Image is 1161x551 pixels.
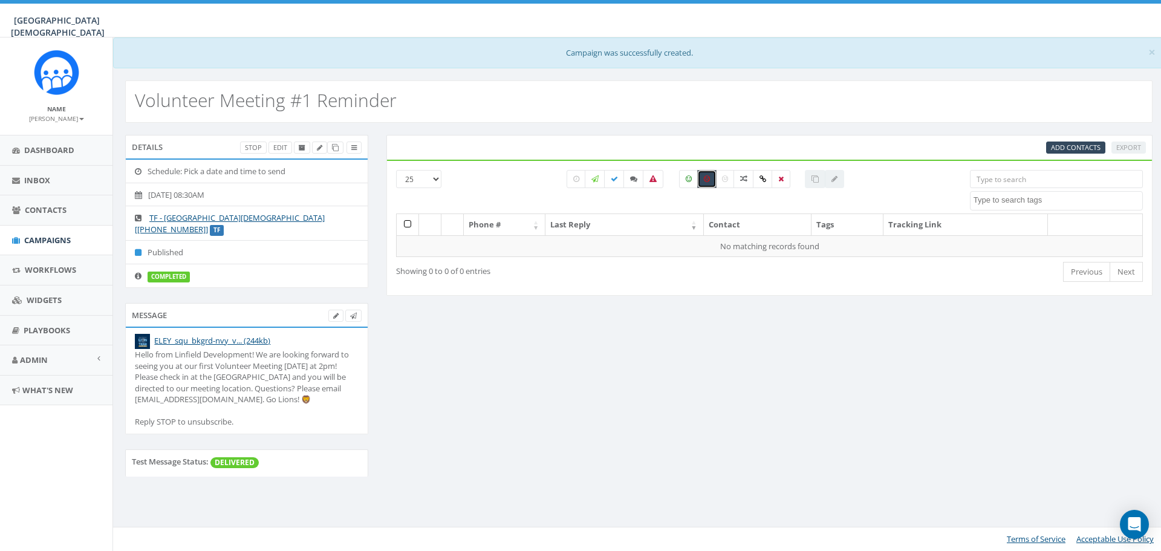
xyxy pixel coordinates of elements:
span: Send Test Message [350,311,357,320]
span: Clone Campaign [332,143,339,152]
li: Schedule: Pick a date and time to send [126,160,368,183]
span: CSV files only [1051,143,1101,152]
span: Inbox [24,175,50,186]
small: [PERSON_NAME] [29,114,84,123]
span: Campaigns [24,235,71,246]
button: Close [1148,46,1156,59]
textarea: Search [974,195,1142,206]
div: Hello from Linfield Development! We are looking forward to seeing you at our first Volunteer Meet... [135,349,359,428]
li: Published [126,240,368,264]
label: Pending [567,170,586,188]
label: Replied [623,170,644,188]
label: Removed [772,170,790,188]
i: Schedule: Pick a date and time to send [135,168,148,175]
th: Last Reply: activate to sort column ascending [545,214,703,235]
span: Dashboard [24,145,74,155]
a: TF - [GEOGRAPHIC_DATA][DEMOGRAPHIC_DATA] [[PHONE_NUMBER]] [135,212,325,235]
label: Negative [697,170,717,188]
label: Positive [679,170,698,188]
span: Contacts [25,204,67,215]
label: Neutral [715,170,735,188]
span: [GEOGRAPHIC_DATA][DEMOGRAPHIC_DATA] [11,15,105,38]
td: No matching records found [397,235,1143,257]
span: Workflows [25,264,76,275]
small: Name [47,105,66,113]
a: Terms of Service [1007,533,1065,544]
a: Add Contacts [1046,142,1105,154]
i: Published [135,249,148,256]
a: Acceptable Use Policy [1076,533,1154,544]
div: Details [125,135,368,159]
span: Add Contacts [1051,143,1101,152]
span: Edit Campaign Title [317,143,322,152]
label: Delivered [604,170,625,188]
th: Phone #: activate to sort column ascending [464,214,545,235]
label: Test Message Status: [132,456,209,468]
label: Link Clicked [753,170,773,188]
th: Tracking Link [883,214,1048,235]
div: Message [125,303,368,327]
label: completed [148,272,190,282]
span: Edit Campaign Body [333,311,339,320]
h2: Volunteer Meeting #1 Reminder [135,90,397,110]
a: Next [1110,262,1143,282]
th: Tags [811,214,883,235]
span: Archive Campaign [299,143,305,152]
a: [PERSON_NAME] [29,112,84,123]
span: Playbooks [24,325,70,336]
span: Admin [20,354,48,365]
span: × [1148,44,1156,60]
label: Sending [585,170,605,188]
label: Bounced [643,170,663,188]
label: TF [210,225,224,236]
span: DELIVERED [210,457,259,468]
label: Mixed [733,170,754,188]
span: Widgets [27,295,62,305]
span: View Campaign Delivery Statistics [351,143,357,152]
a: ELEY_squ_bkgrd-nvy_v... (244kb) [154,335,270,346]
th: Contact [704,214,812,235]
div: Showing 0 to 0 of 0 entries [396,261,697,277]
a: Previous [1063,262,1110,282]
img: Rally_Corp_Icon_1.png [34,50,79,95]
a: Edit [268,142,292,154]
input: Type to search [970,170,1143,188]
a: Stop [240,142,267,154]
div: Open Intercom Messenger [1120,510,1149,539]
span: What's New [22,385,73,396]
li: [DATE] 08:30AM [126,183,368,207]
